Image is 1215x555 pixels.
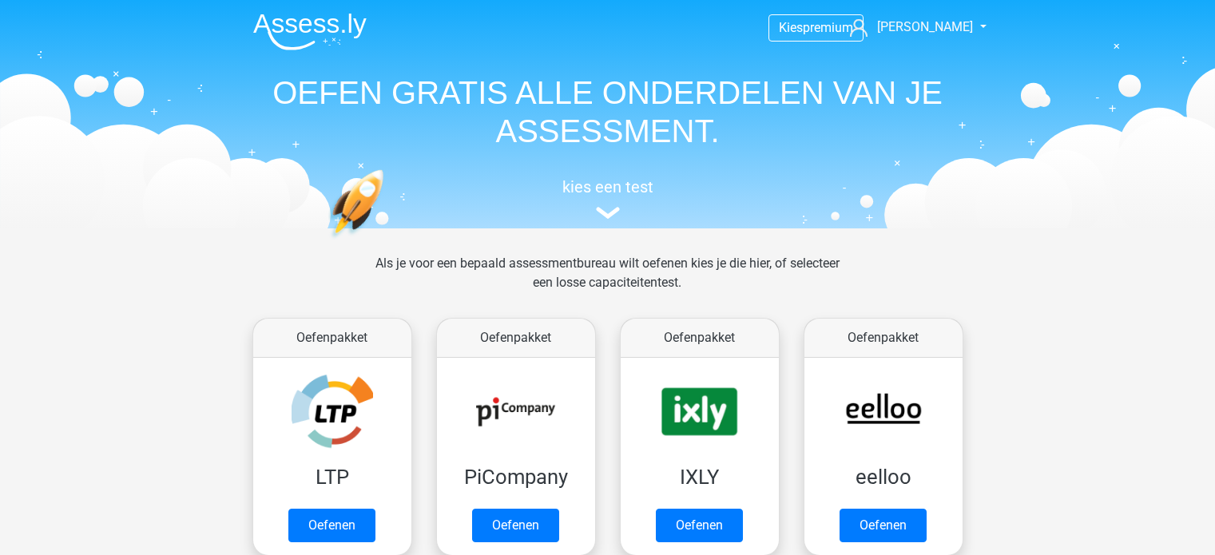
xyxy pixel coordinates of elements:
[288,509,375,542] a: Oefenen
[844,18,975,37] a: [PERSON_NAME]
[253,13,367,50] img: Assessly
[328,169,446,314] img: oefenen
[240,73,975,150] h1: OEFEN GRATIS ALLE ONDERDELEN VAN JE ASSESSMENT.
[656,509,743,542] a: Oefenen
[840,509,927,542] a: Oefenen
[363,254,852,311] div: Als je voor een bepaald assessmentbureau wilt oefenen kies je die hier, of selecteer een losse ca...
[240,177,975,196] h5: kies een test
[240,177,975,220] a: kies een test
[769,17,863,38] a: Kiespremium
[877,19,973,34] span: [PERSON_NAME]
[803,20,853,35] span: premium
[596,207,620,219] img: assessment
[472,509,559,542] a: Oefenen
[779,20,803,35] span: Kies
